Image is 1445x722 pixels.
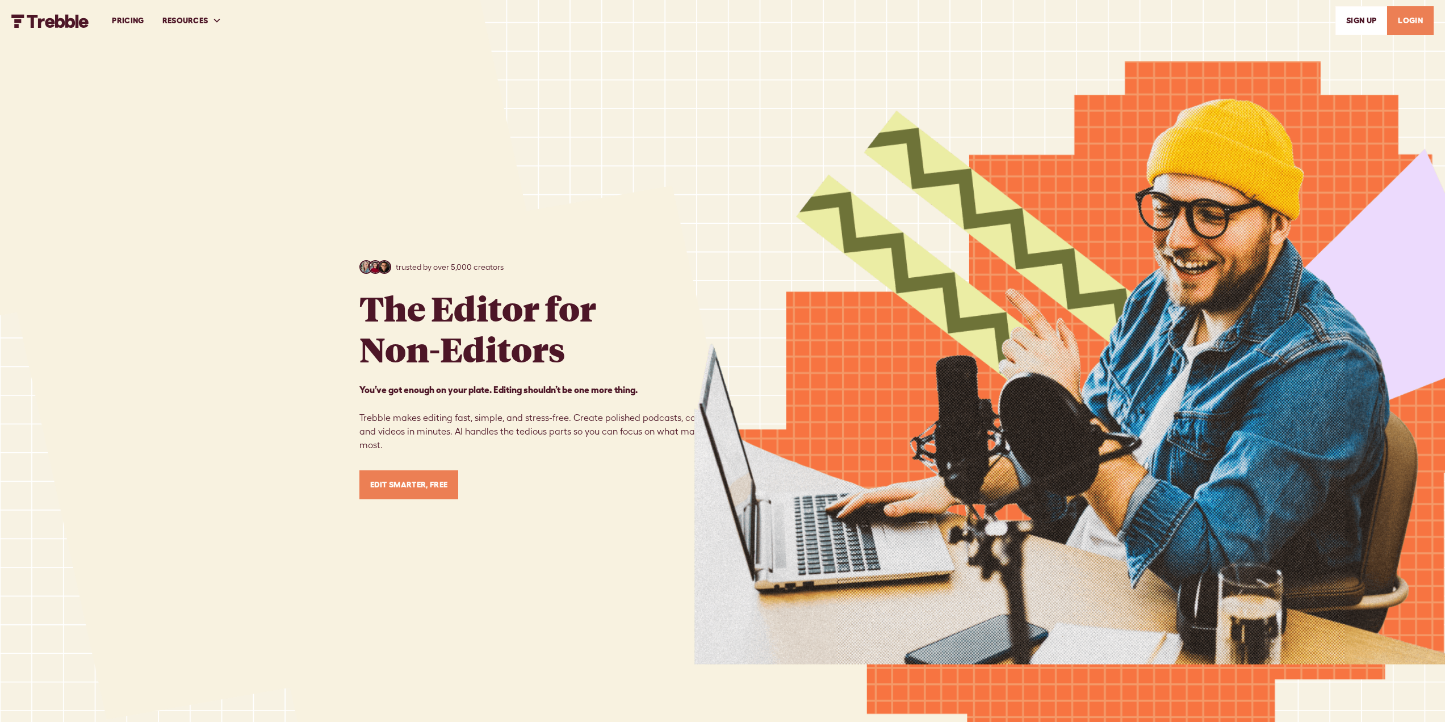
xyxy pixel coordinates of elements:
strong: You’ve got enough on your plate. Editing shouldn’t be one more thing. ‍ [359,385,638,395]
p: trusted by over 5,000 creators [396,261,504,273]
a: LOGIN [1387,6,1434,35]
a: Edit Smarter, Free [359,470,459,499]
img: Trebble FM Logo [11,14,89,28]
a: home [11,13,89,27]
a: PRICING [103,1,153,40]
p: Trebble makes editing fast, simple, and stress-free. Create polished podcasts, courses, and video... [359,383,723,452]
div: RESOURCES [162,15,208,27]
div: RESOURCES [153,1,231,40]
a: SIGn UP [1335,6,1387,35]
h1: The Editor for Non-Editors [359,287,596,369]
